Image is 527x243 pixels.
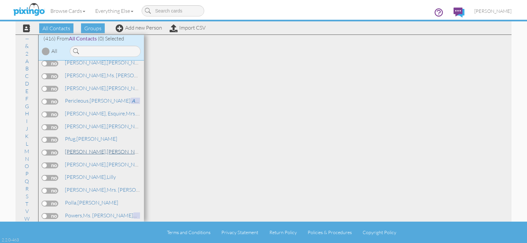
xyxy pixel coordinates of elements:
a: Mrs.[PERSON_NAME] [64,109,178,117]
a: & [22,42,32,50]
a: [PERSON_NAME] [64,97,196,105]
span: Ameriprise Financial Services [130,98,195,104]
a: Privacy Statement [221,230,258,235]
a: H [22,109,32,117]
a: K [22,132,32,140]
img: pixingo logo [12,2,46,18]
a: S [22,192,32,200]
span: [PERSON_NAME], [65,186,107,193]
span: [PERSON_NAME], [65,85,107,91]
a: Browse Cards [45,3,90,19]
a: J [22,125,31,133]
a: P [22,170,32,178]
a: N [22,155,32,163]
a: Add new Person [116,24,162,31]
span: [PERSON_NAME], Esquire, [65,110,126,117]
a: F [22,95,32,103]
span: Groups [81,23,105,33]
a: [PERSON_NAME] [64,122,148,130]
div: (416) From [39,35,144,42]
a: G [22,102,32,110]
a: Mrs. [PERSON_NAME] [64,186,205,194]
a: [PERSON_NAME] [64,135,118,143]
a: Ms. [PERSON_NAME] [64,211,175,219]
span: [PERSON_NAME], [65,72,107,79]
a: Ms. [PERSON_NAME] [64,71,257,79]
a: [PERSON_NAME] [64,59,148,66]
span: [PERSON_NAME], [65,59,107,66]
img: comments.svg [454,8,464,17]
a: [PERSON_NAME] & [PERSON_NAME] [64,84,195,92]
span: All Contacts [39,23,73,33]
a: R [22,185,32,193]
div: All [51,47,57,55]
a: Copyright Policy [363,230,396,235]
input: Search cards [142,5,204,16]
a: [PERSON_NAME] [64,148,148,156]
span: All Contacts [69,35,97,41]
a: Q [21,177,32,185]
a: [PERSON_NAME] [469,3,516,19]
a: Everything Else [90,3,138,19]
a: E [22,87,32,95]
a: W [21,215,33,223]
a: Policies & Procedures [308,230,352,235]
span: [PERSON_NAME], [65,123,107,130]
span: (0) Selected [98,35,124,42]
a: T [22,200,32,208]
a: 2 [22,50,32,58]
a: D [22,80,32,87]
a: L [22,140,32,148]
a: Return Policy [269,230,297,235]
span: [PERSON_NAME], [65,174,107,180]
a: [PERSON_NAME] & [PERSON_NAME] [64,160,195,168]
span: Polla, [65,199,77,206]
a: -- [22,35,32,42]
a: Lilly [64,173,117,181]
a: B [22,64,32,72]
a: Import CSV [170,24,206,31]
a: M [21,147,33,155]
a: [PERSON_NAME] [64,199,119,207]
a: V [22,207,32,215]
span: [PERSON_NAME] [474,8,512,14]
span: Pericleous, [65,97,90,104]
a: A [22,57,32,65]
a: Terms and Conditions [167,230,210,235]
span: Pfug, [65,135,76,142]
a: O [21,162,32,170]
span: [PERSON_NAME], [65,161,107,168]
span: Powers, [65,212,83,219]
div: 2.2.0-463 [2,237,19,243]
span: [PERSON_NAME], [65,148,107,155]
a: C [22,72,32,80]
a: I [23,117,31,125]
